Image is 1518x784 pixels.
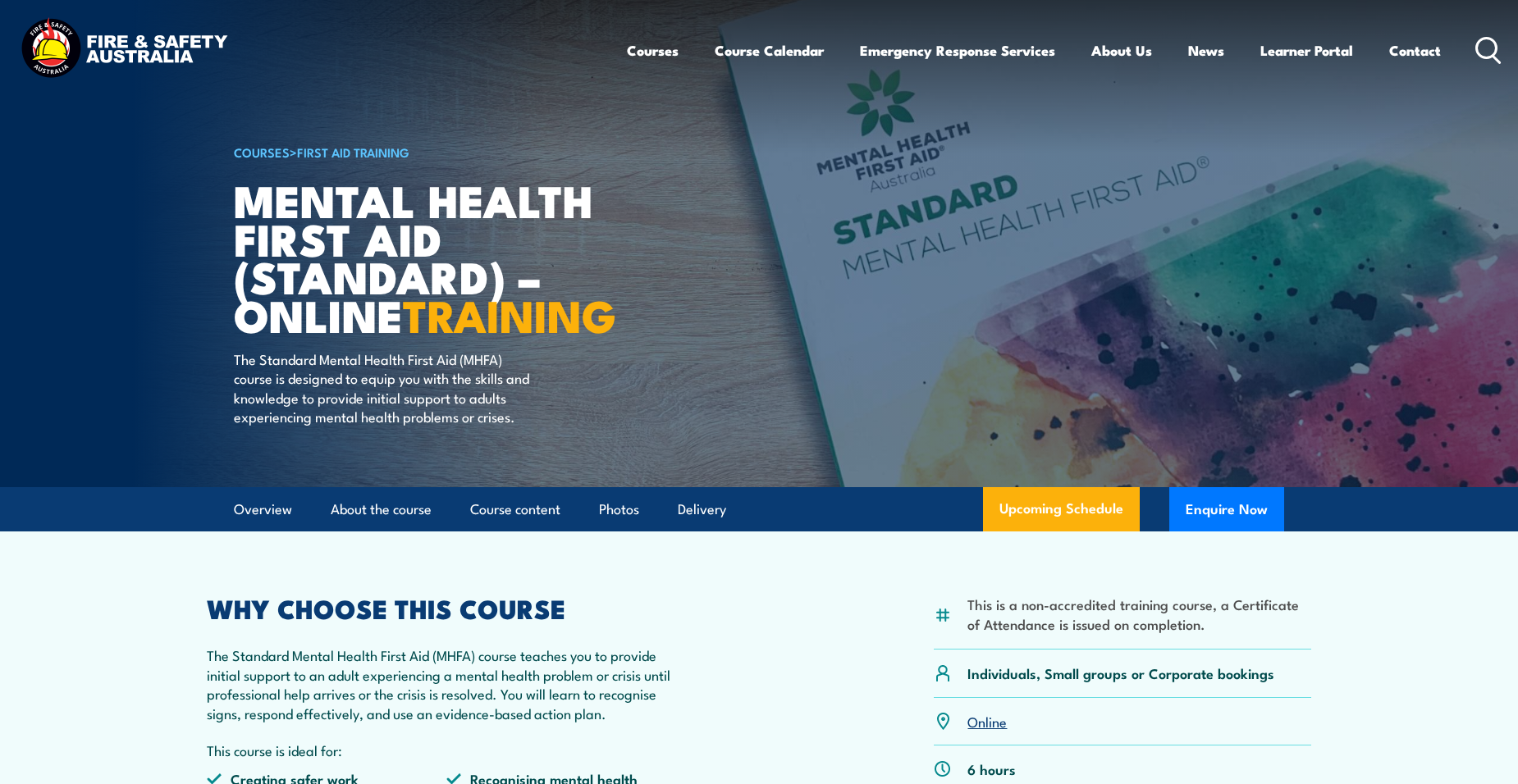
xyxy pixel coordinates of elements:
[207,645,686,722] p: The Standard Mental Health First Aid (MHFA) course teaches you to provide initial support to an a...
[1389,29,1441,72] a: Contact
[234,143,290,161] a: COURSES
[678,488,726,531] a: Delivery
[1260,29,1353,72] a: Learner Portal
[967,711,1007,731] a: Online
[470,488,560,531] a: Course content
[983,487,1140,531] a: Upcoming Schedule
[1188,29,1224,72] a: News
[967,759,1016,778] p: 6 hours
[331,488,432,531] a: About the course
[860,29,1055,72] a: Emergency Response Services
[234,142,639,162] h6: >
[967,595,1311,633] li: This is a non-accredited training course, a Certificate of Attendance is issued on completion.
[1169,487,1284,531] button: Enquire Now
[967,663,1274,682] p: Individuals, Small groups or Corporate bookings
[599,488,639,531] a: Photos
[1091,29,1152,72] a: About Us
[234,180,639,334] h1: Mental Health First Aid (Standard) – Online
[207,741,686,759] p: This course is ideal for:
[234,488,292,531] a: Overview
[207,596,686,619] h2: WHY CHOOSE THIS COURSE
[297,143,409,161] a: First Aid Training
[627,29,679,72] a: Courses
[234,349,533,426] p: The Standard Mental Health First Aid (MHFA) course is designed to equip you with the skills and k...
[403,280,616,348] strong: TRAINING
[715,29,824,72] a: Course Calendar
